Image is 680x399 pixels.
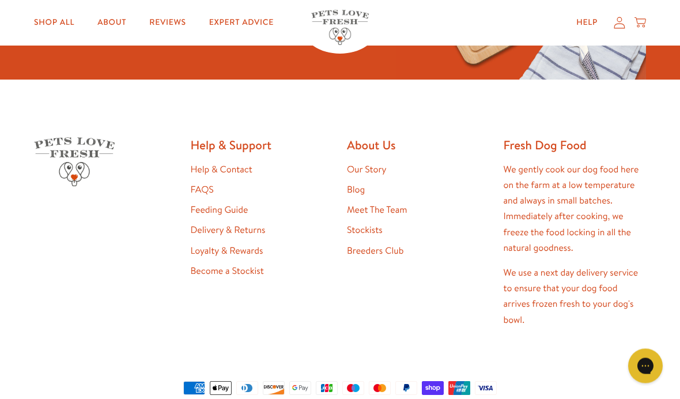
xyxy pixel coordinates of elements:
[347,164,387,176] a: Our Story
[311,10,369,46] img: Pets Love Fresh
[191,164,252,176] a: Help & Contact
[191,184,214,197] a: FAQS
[191,224,266,237] a: Delivery & Returns
[191,245,263,258] a: Loyalty & Rewards
[347,138,490,153] h2: About Us
[140,12,195,35] a: Reviews
[200,12,283,35] a: Expert Advice
[504,138,647,153] h2: Fresh Dog Food
[567,12,607,35] a: Help
[504,163,647,257] p: We gently cook our dog food here on the farm at a low temperature and always in small batches. Im...
[347,184,365,197] a: Blog
[191,138,334,153] h2: Help & Support
[25,12,84,35] a: Shop All
[347,245,403,258] a: Breeders Club
[347,224,383,237] a: Stockists
[88,12,135,35] a: About
[622,345,668,387] iframe: Gorgias live chat messenger
[191,204,248,217] a: Feeding Guide
[34,138,115,187] img: Pets Love Fresh
[191,265,264,278] a: Become a Stockist
[347,204,407,217] a: Meet The Team
[504,266,647,329] p: We use a next day delivery service to ensure that your dog food arrives frozen fresh to your dog'...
